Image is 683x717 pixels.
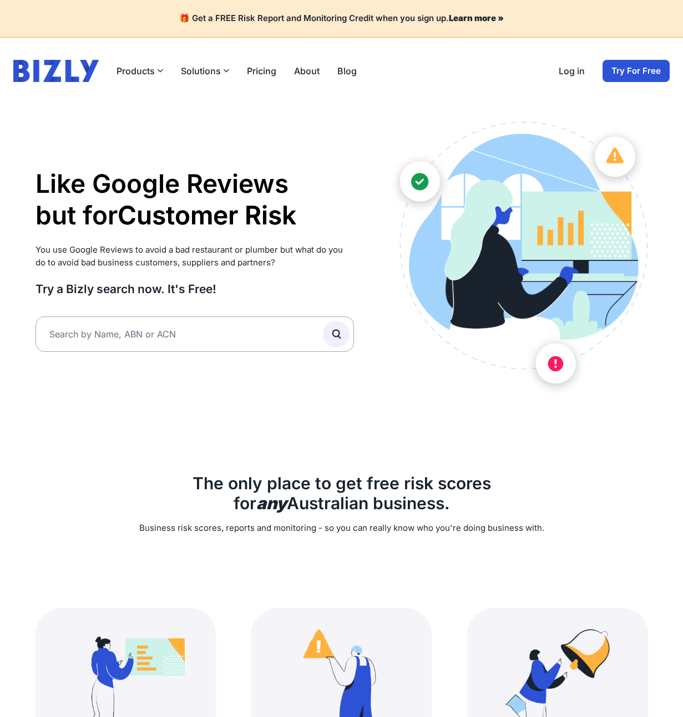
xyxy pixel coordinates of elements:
[36,168,355,232] h1: Like Google Reviews but for
[13,13,670,24] h4: 🎁 Get a FREE Risk Report and Monitoring Credit when you sign up.
[118,232,296,264] li: Supplier Risk
[117,64,163,78] button: Products
[36,473,648,513] h2: The only place to get free risk scores for Australian business.
[256,493,287,513] b: any
[559,64,585,78] a: Log in
[36,522,648,535] p: Business risk scores, reports and monitoring - so you can really know who you're doing business w...
[449,13,504,23] a: Learn more »
[247,64,276,78] a: Pricing
[118,199,296,232] li: Customer Risk
[181,64,229,78] button: Solutions
[603,60,670,82] a: Try For Free
[294,64,320,78] a: About
[337,64,357,78] a: Blog
[36,281,355,296] h3: Try a Bizly search now. It's Free!
[36,244,355,269] p: You use Google Reviews to avoid a bad restaurant or plumber but what do you do to avoid bad busin...
[36,316,355,352] input: Search by Name, ABN or ACN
